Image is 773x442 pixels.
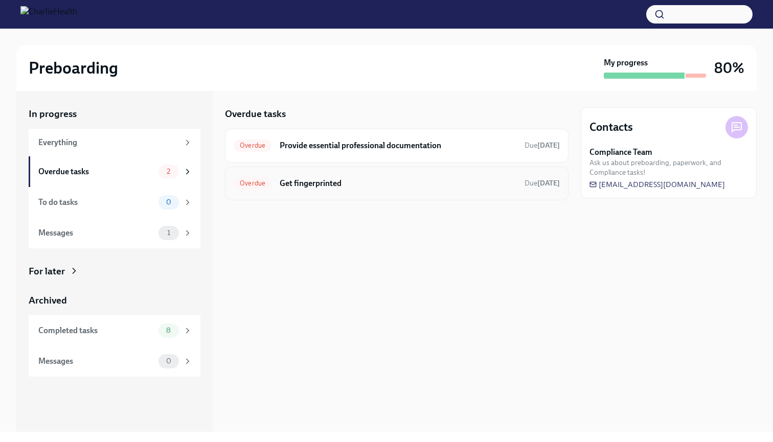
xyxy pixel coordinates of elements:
[589,147,652,158] strong: Compliance Team
[714,59,744,77] h3: 80%
[525,141,560,150] span: Due
[29,265,200,278] a: For later
[29,58,118,78] h2: Preboarding
[234,142,271,149] span: Overdue
[525,179,560,188] span: Due
[604,57,648,68] strong: My progress
[589,158,748,177] span: Ask us about preboarding, paperwork, and Compliance tasks!
[29,294,200,307] a: Archived
[525,141,560,150] span: August 13th, 2025 08:00
[29,218,200,248] a: Messages1
[29,107,200,121] a: In progress
[20,6,77,22] img: CharlieHealth
[38,227,154,239] div: Messages
[525,178,560,188] span: August 14th, 2025 08:00
[161,168,176,175] span: 2
[29,346,200,377] a: Messages0
[38,356,154,367] div: Messages
[280,140,516,151] h6: Provide essential professional documentation
[160,198,177,206] span: 0
[537,179,560,188] strong: [DATE]
[537,141,560,150] strong: [DATE]
[280,178,516,189] h6: Get fingerprinted
[38,137,179,148] div: Everything
[234,179,271,187] span: Overdue
[160,357,177,365] span: 0
[38,325,154,336] div: Completed tasks
[29,265,65,278] div: For later
[160,327,177,334] span: 8
[234,175,560,192] a: OverdueGet fingerprintedDue[DATE]
[234,137,560,154] a: OverdueProvide essential professional documentationDue[DATE]
[29,187,200,218] a: To do tasks0
[29,156,200,187] a: Overdue tasks2
[161,229,176,237] span: 1
[29,315,200,346] a: Completed tasks8
[38,197,154,208] div: To do tasks
[589,120,633,135] h4: Contacts
[29,129,200,156] a: Everything
[225,107,286,121] h5: Overdue tasks
[38,166,154,177] div: Overdue tasks
[589,179,725,190] a: [EMAIL_ADDRESS][DOMAIN_NAME]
